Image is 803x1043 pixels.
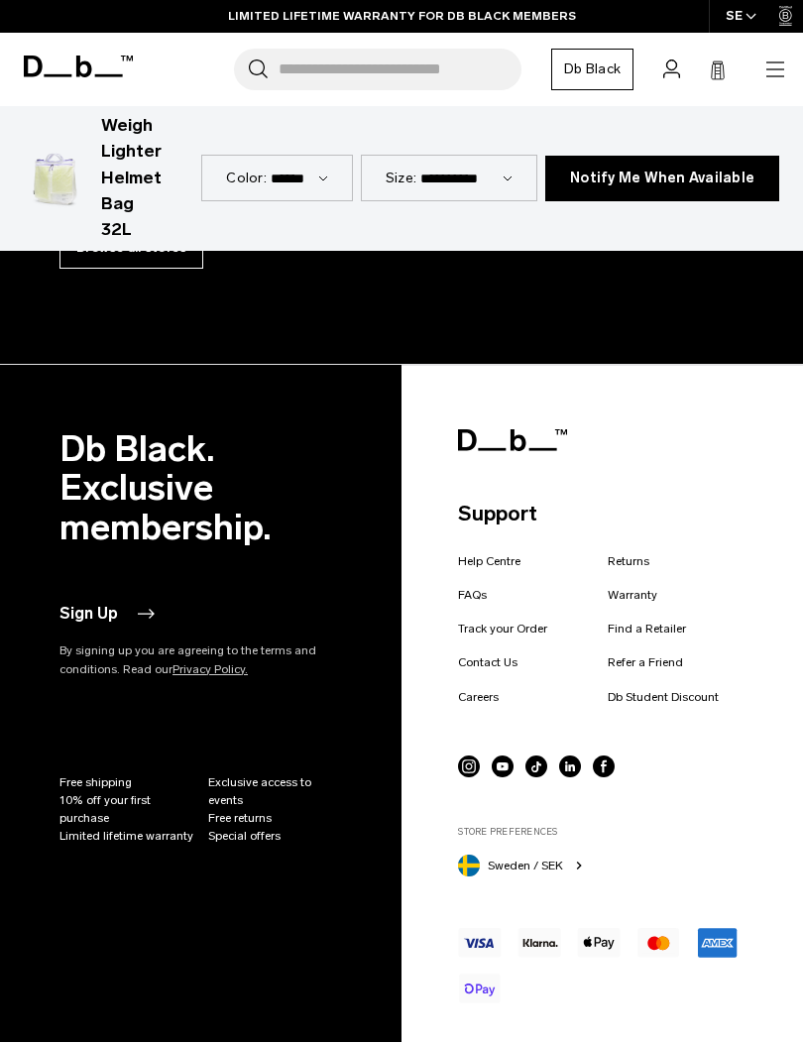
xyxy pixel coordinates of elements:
[608,553,649,571] a: Returns
[59,430,345,548] h2: Db Black. Exclusive membership.
[24,149,85,210] img: Weigh_Lighter_Helmet_Bag_32L_1.png
[608,689,719,707] a: Db Student Discount
[59,603,158,627] button: Sign Up
[458,856,480,877] img: Sweden
[208,828,281,846] span: Special offers
[458,654,517,672] a: Contact Us
[608,621,686,638] a: Find a Retailer
[59,828,193,846] span: Limited lifetime warranty
[458,689,499,707] a: Careers
[608,654,683,672] a: Refer a Friend
[458,826,744,840] label: Store Preferences
[228,8,576,26] a: LIMITED LIFETIME WARRANTY FOR DB BLACK MEMBERS
[458,499,744,530] p: Support
[59,792,195,828] span: 10% off your first purchase
[458,852,587,877] button: Sweden Sweden / SEK
[386,169,416,189] label: Size:
[101,114,163,244] h3: Weigh Lighter Helmet Bag 32L
[458,553,520,571] a: Help Centre
[608,587,657,605] a: Warranty
[545,157,779,202] button: Notify Me When Available
[59,642,345,678] p: By signing up you are agreeing to the terms and conditions. Read our
[208,774,344,810] span: Exclusive access to events
[458,587,487,605] a: FAQs
[208,810,272,828] span: Free returns
[570,171,754,187] span: Notify Me When Available
[226,169,267,189] label: Color:
[59,774,132,792] span: Free shipping
[488,858,563,875] span: Sweden / SEK
[458,621,547,638] a: Track your Order
[551,50,633,91] a: Db Black
[172,663,248,677] a: Privacy Policy.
